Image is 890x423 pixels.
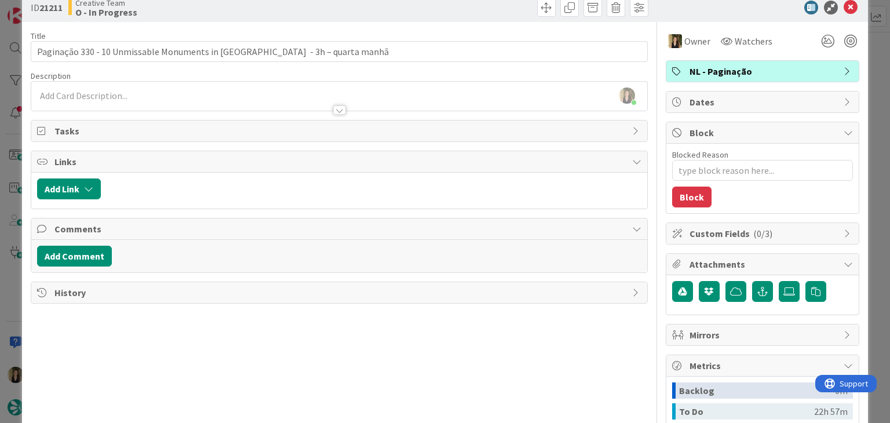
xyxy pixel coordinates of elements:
[735,34,772,48] span: Watchers
[690,359,838,373] span: Metrics
[37,246,112,267] button: Add Comment
[24,2,53,16] span: Support
[672,187,712,207] button: Block
[31,71,71,81] span: Description
[668,34,682,48] img: SP
[31,1,63,14] span: ID
[814,403,848,420] div: 22h 57m
[690,64,838,78] span: NL - Paginação
[54,124,626,138] span: Tasks
[690,95,838,109] span: Dates
[753,228,772,239] span: ( 0/3 )
[679,403,814,420] div: To Do
[679,382,835,399] div: Backlog
[54,155,626,169] span: Links
[31,41,647,62] input: type card name here...
[690,126,838,140] span: Block
[690,328,838,342] span: Mirrors
[37,178,101,199] button: Add Link
[690,257,838,271] span: Attachments
[39,2,63,13] b: 21211
[684,34,710,48] span: Owner
[690,227,838,240] span: Custom Fields
[75,8,137,17] b: O - In Progress
[672,149,728,160] label: Blocked Reason
[619,87,635,104] img: C71RdmBlZ3pIy3ZfdYSH8iJ9DzqQwlfe.jpg
[54,222,626,236] span: Comments
[31,31,46,41] label: Title
[54,286,626,300] span: History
